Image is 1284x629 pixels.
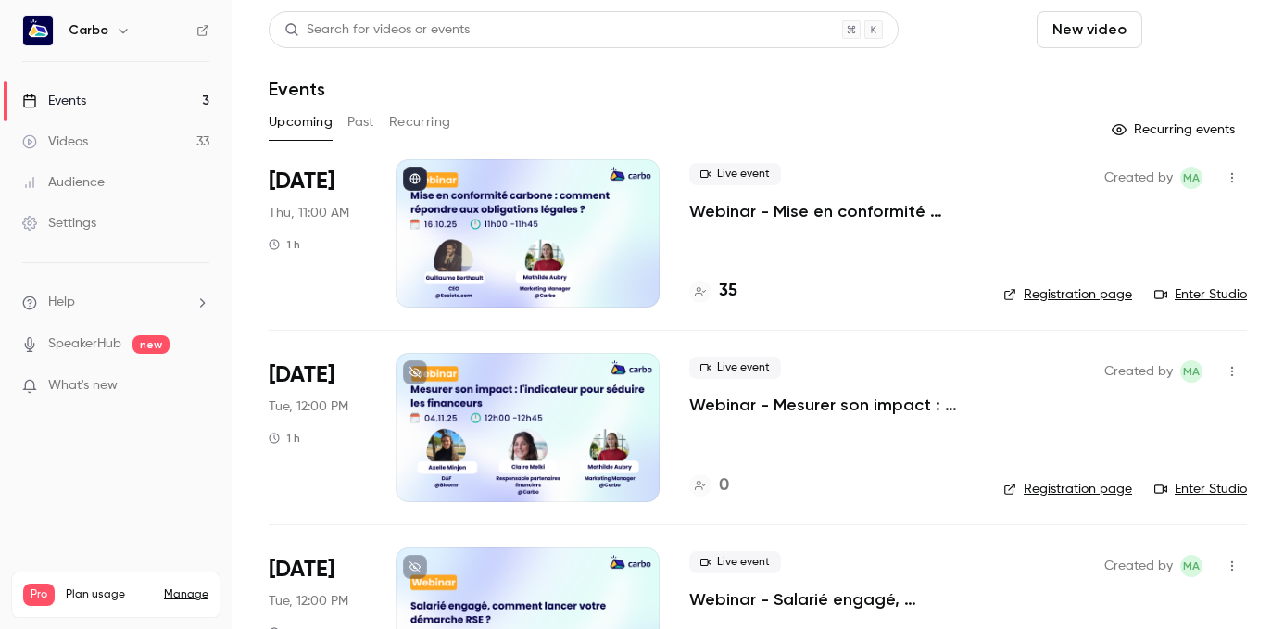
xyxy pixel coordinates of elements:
div: Videos [22,132,88,151]
div: 1 h [269,431,300,446]
div: Settings [22,214,96,233]
span: [DATE] [269,555,334,585]
div: Nov 4 Tue, 12:00 PM (Europe/Paris) [269,353,366,501]
span: Created by [1104,360,1173,383]
button: Upcoming [269,107,333,137]
span: Mathilde Aubry [1180,555,1202,577]
span: Thu, 11:00 AM [269,204,349,222]
iframe: Noticeable Trigger [187,378,209,395]
div: Audience [22,173,105,192]
a: Enter Studio [1154,285,1247,304]
button: Schedule [1150,11,1247,48]
span: What's new [48,376,118,396]
a: Manage [164,587,208,602]
span: Help [48,293,75,312]
button: Past [347,107,374,137]
a: SpeakerHub [48,334,121,354]
h6: Carbo [69,21,108,40]
span: Pro [23,584,55,606]
span: Tue, 12:00 PM [269,397,348,416]
div: 1 h [269,237,300,252]
a: Webinar - Salarié engagé, comment lancer votre démarche RSE ? [689,588,974,610]
span: [DATE] [269,360,334,390]
h1: Events [269,78,325,100]
span: Created by [1104,555,1173,577]
span: Created by [1104,167,1173,189]
span: MA [1183,167,1200,189]
span: Plan usage [66,587,153,602]
li: help-dropdown-opener [22,293,209,312]
span: new [132,335,170,354]
a: Webinar - Mesurer son impact : l'indicateur pour séduire les financeurs [689,394,974,416]
span: Live event [689,163,781,185]
span: [DATE] [269,167,334,196]
div: Search for videos or events [284,20,470,40]
button: New video [1037,11,1142,48]
div: Oct 16 Thu, 11:00 AM (Europe/Paris) [269,159,366,308]
a: Enter Studio [1154,480,1247,498]
span: Mathilde Aubry [1180,167,1202,189]
img: Carbo [23,16,53,45]
button: Recurring events [1103,115,1247,145]
span: Tue, 12:00 PM [269,592,348,610]
a: Registration page [1003,285,1132,304]
span: MA [1183,360,1200,383]
span: MA [1183,555,1200,577]
a: Registration page [1003,480,1132,498]
span: Mathilde Aubry [1180,360,1202,383]
a: 0 [689,473,729,498]
div: Events [22,92,86,110]
a: Webinar - Mise en conformité carbone : comment répondre aux obligations légales en 2025 ? [689,200,974,222]
a: 35 [689,279,737,304]
h4: 0 [719,473,729,498]
span: Live event [689,551,781,573]
button: Recurring [389,107,451,137]
h4: 35 [719,279,737,304]
span: Live event [689,357,781,379]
